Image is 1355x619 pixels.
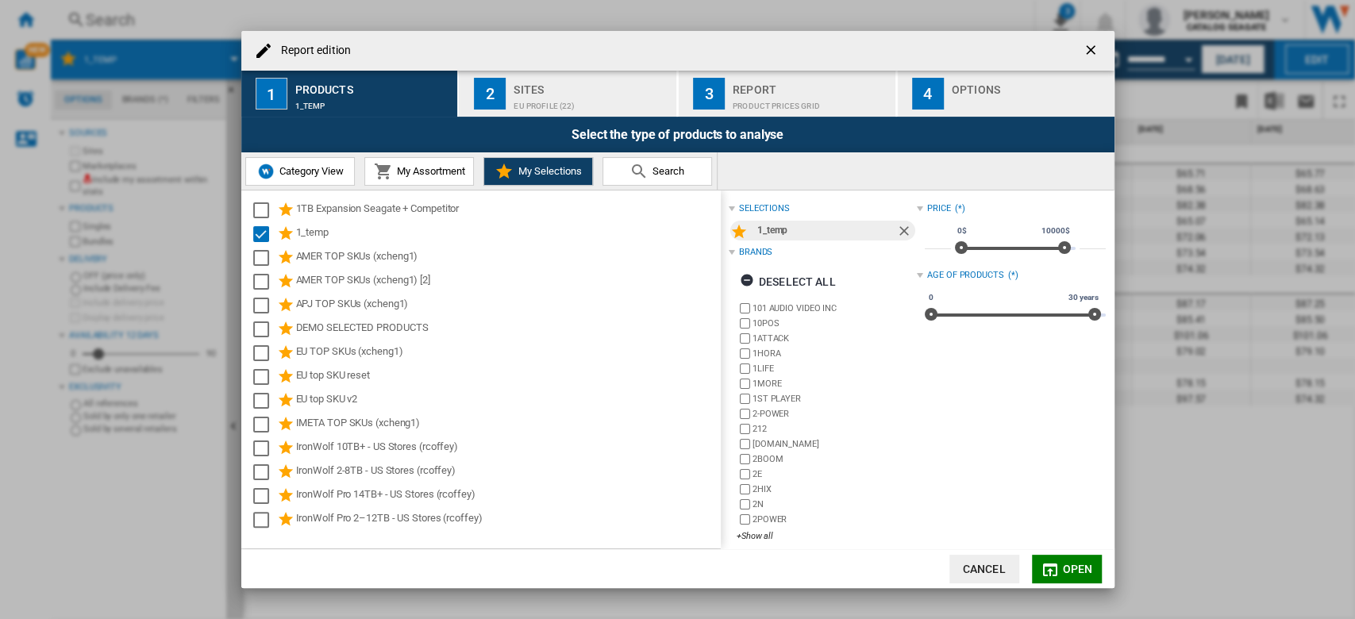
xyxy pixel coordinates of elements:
div: IronWolf Pro 2–12TB - US Stores (rcoffey) [296,510,718,529]
div: +Show all [737,530,917,542]
span: 10000$ [1039,225,1072,237]
div: IMETA TOP SKUs (xcheng1) [296,415,718,434]
input: brand.name [740,333,750,344]
label: 2POWER [753,513,917,525]
md-checkbox: Select [253,510,277,529]
div: Options [952,77,1108,94]
label: 212 [753,423,917,435]
input: brand.name [740,303,750,313]
span: My Assortment [393,165,465,177]
md-checkbox: Select [253,225,277,244]
div: Age of products [927,269,1004,282]
span: 0$ [955,225,969,237]
label: 2N [753,498,917,510]
button: Open [1032,555,1102,583]
div: Report [733,77,889,94]
input: brand.name [740,318,750,329]
button: Category View [245,157,355,186]
input: brand.name [740,424,750,434]
h4: Report edition [273,43,351,59]
div: EU top SKU reset [296,367,718,386]
img: wiser-icon-blue.png [256,162,275,181]
ng-md-icon: Remove [896,223,915,242]
div: Sites [514,77,670,94]
div: selections [739,202,790,215]
div: Product prices grid [733,94,889,110]
md-checkbox: Select [253,296,277,315]
div: IronWolf Pro 14TB+ - US Stores (rcoffey) [296,486,718,506]
label: 2BOOM [753,453,917,465]
input: brand.name [740,363,750,374]
div: Price [927,202,951,215]
label: 1HORA [753,348,917,359]
input: brand.name [740,469,750,479]
input: brand.name [740,348,750,359]
span: My Selections [514,165,581,177]
button: My Selections [483,157,593,186]
span: Search [649,165,684,177]
button: 3 Report Product prices grid [679,71,897,117]
label: [DOMAIN_NAME] [753,438,917,450]
div: EU TOP SKUs (xcheng1) [296,344,718,363]
md-checkbox: Select [253,391,277,410]
div: IronWolf 2-8TB - US Stores (rcoffey) [296,463,718,482]
div: 1_temp [757,221,896,240]
span: 30 years [1066,291,1100,304]
label: 2HIX [753,483,917,495]
button: My Assortment [364,157,474,186]
div: Deselect all [740,267,836,296]
div: EU Profile (22) [514,94,670,110]
md-checkbox: Select [253,415,277,434]
md-checkbox: Select [253,272,277,291]
div: 1_temp [295,94,452,110]
md-checkbox: Select [253,367,277,386]
div: 1TB Expansion Seagate + Competitor [296,201,718,220]
label: 2-POWER [753,408,917,420]
div: EU top SKU v2 [296,391,718,410]
div: AMER TOP SKUs (xcheng1) [2] [296,272,718,291]
label: 1ATTACK [753,333,917,344]
button: Cancel [949,555,1019,583]
input: brand.name [740,379,750,389]
div: 2 [474,78,506,110]
input: brand.name [740,439,750,449]
button: getI18NText('BUTTONS.CLOSE_DIALOG') [1076,35,1108,67]
label: 1ST PLAYER [753,393,917,405]
span: Category View [275,165,344,177]
label: 1MORE [753,378,917,390]
md-checkbox: Select [253,201,277,220]
div: 3 [693,78,725,110]
label: 101 AUDIO VIDEO INC [753,302,917,314]
label: 2E [753,468,917,480]
label: 10POS [753,317,917,329]
button: 1 Products 1_temp [241,71,460,117]
input: brand.name [740,514,750,525]
span: 0 [926,291,936,304]
md-checkbox: Select [253,320,277,339]
div: APJ TOP SKUs (xcheng1) [296,296,718,315]
div: Select the type of products to analyse [241,117,1114,152]
button: Search [602,157,712,186]
span: Open [1062,563,1092,575]
button: 2 Sites EU Profile (22) [460,71,678,117]
div: Products [295,77,452,94]
div: Brands [739,246,772,259]
md-checkbox: Select [253,439,277,458]
label: 1LIFE [753,363,917,375]
md-checkbox: Select [253,248,277,267]
ng-md-icon: getI18NText('BUTTONS.CLOSE_DIALOG') [1083,42,1102,61]
div: 1 [256,78,287,110]
md-checkbox: Select [253,486,277,506]
input: brand.name [740,454,750,464]
div: 1_temp [296,225,718,244]
div: DEMO SELECTED PRODUCTS [296,320,718,339]
input: brand.name [740,484,750,494]
div: 4 [912,78,944,110]
input: brand.name [740,394,750,404]
button: 4 Options [898,71,1114,117]
div: AMER TOP SKUs (xcheng1) [296,248,718,267]
md-checkbox: Select [253,344,277,363]
md-dialog: Report edition ... [241,31,1114,588]
button: Deselect all [735,267,841,296]
md-checkbox: Select [253,463,277,482]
